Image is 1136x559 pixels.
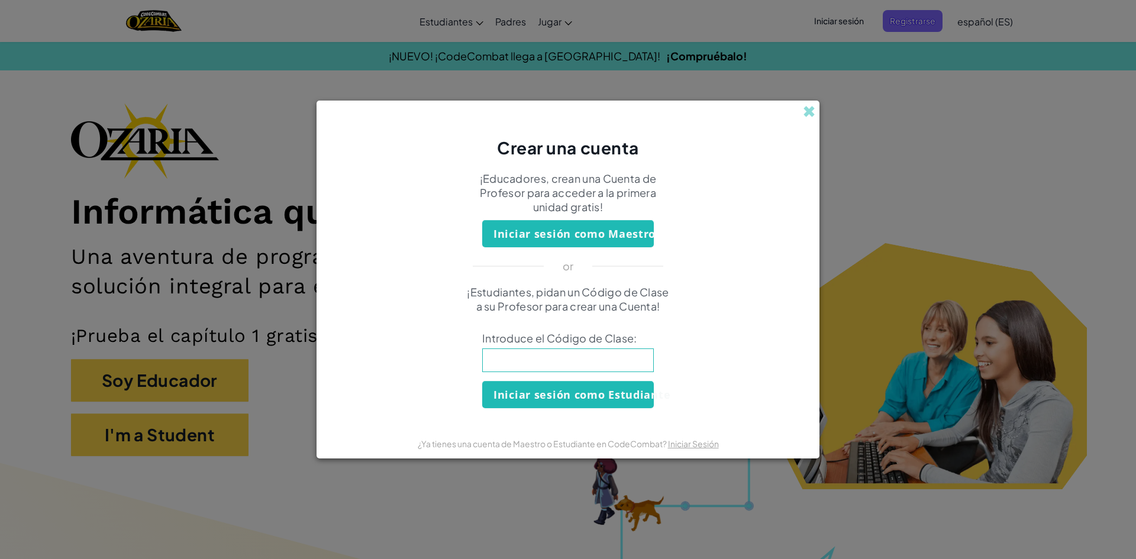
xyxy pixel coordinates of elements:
[464,172,672,214] p: ¡Educadores, crean una Cuenta de Profesor para acceder a la primera unidad gratis!
[482,331,654,345] span: Introduce el Código de Clase:
[497,137,639,158] span: Crear una cuenta
[668,438,719,449] a: Iniciar Sesión
[563,259,574,273] p: or
[418,438,668,449] span: ¿Ya tienes una cuenta de Maestro o Estudiante en CodeCombat?
[482,220,654,247] button: Iniciar sesión como Maestro
[482,381,654,408] button: Iniciar sesión como Estudiante
[464,285,672,314] p: ¡Estudiantes, pidan un Código de Clase a su Profesor para crear una Cuenta!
